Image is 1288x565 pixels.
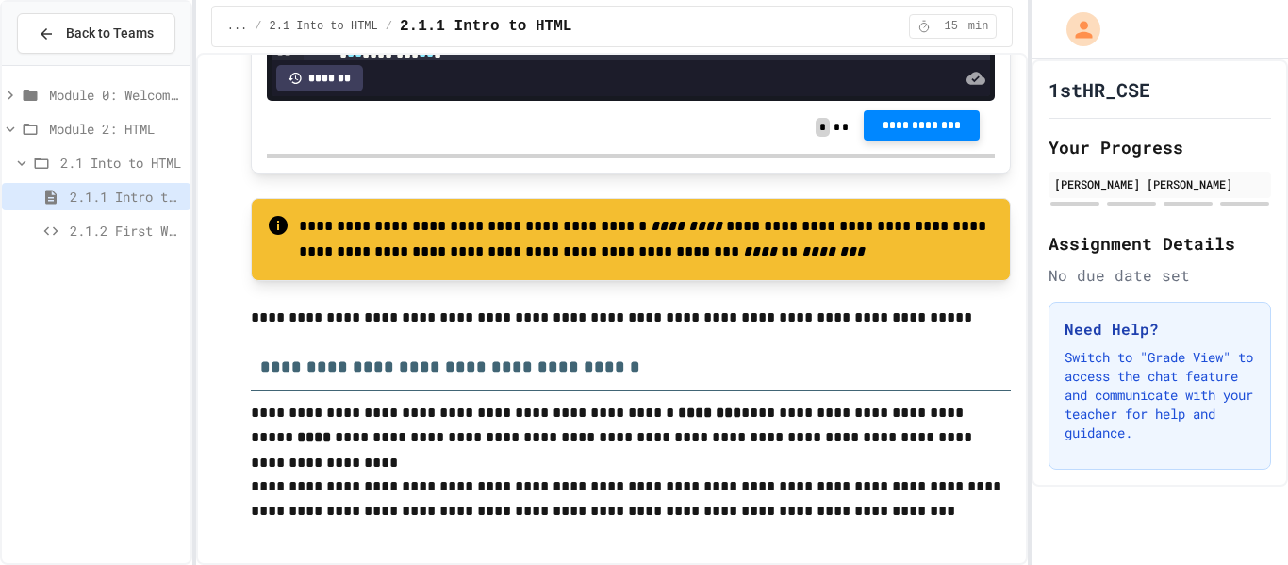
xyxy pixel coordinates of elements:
[1047,8,1105,51] div: My Account
[270,19,378,34] span: 2.1 Into to HTML
[1054,175,1265,192] div: [PERSON_NAME] [PERSON_NAME]
[386,19,392,34] span: /
[1065,348,1255,442] p: Switch to "Grade View" to access the chat feature and communicate with your teacher for help and ...
[60,153,183,173] span: 2.1 Into to HTML
[1049,134,1271,160] h2: Your Progress
[1049,264,1271,287] div: No due date set
[49,85,183,105] span: Module 0: Welcome to Web Development
[1049,76,1150,103] h1: 1stHR_CSE
[255,19,261,34] span: /
[70,187,183,207] span: 2.1.1 Intro to HTML
[70,221,183,241] span: 2.1.2 First Webpage
[1065,318,1255,341] h3: Need Help?
[968,19,989,34] span: min
[227,19,248,34] span: ...
[66,24,154,43] span: Back to Teams
[17,13,175,54] button: Back to Teams
[49,119,183,139] span: Module 2: HTML
[400,15,571,38] span: 2.1.1 Intro to HTML
[936,19,966,34] span: 15
[1049,230,1271,257] h2: Assignment Details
